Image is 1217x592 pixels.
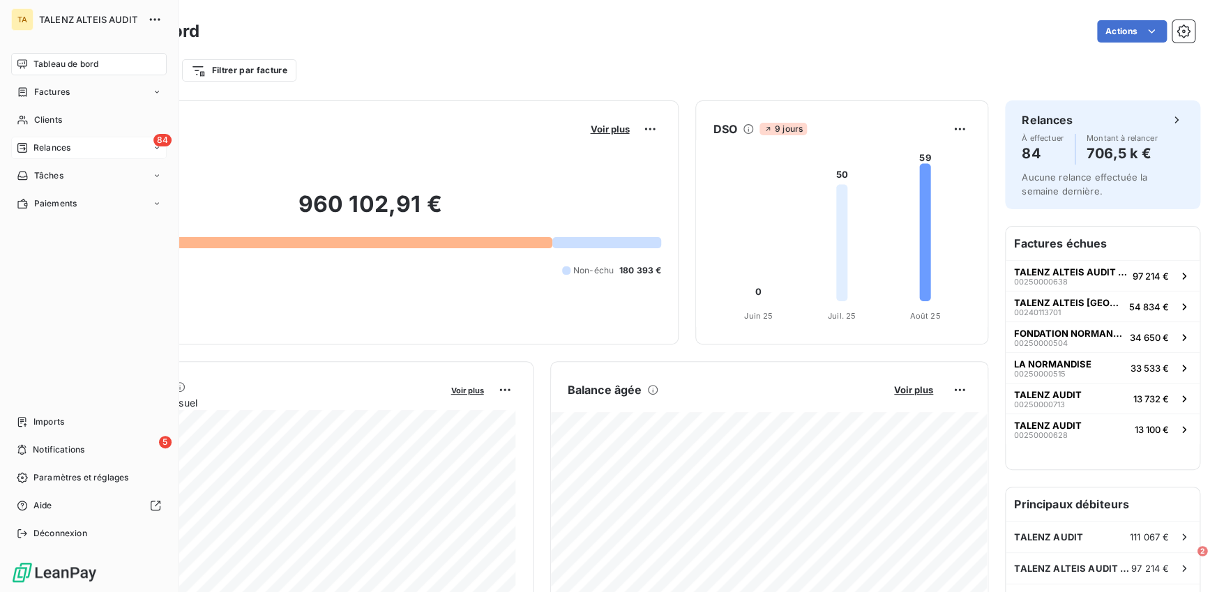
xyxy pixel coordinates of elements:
[1087,134,1158,142] span: Montant à relancer
[11,192,167,215] a: Paiements
[586,123,633,135] button: Voir plus
[1014,339,1068,347] span: 00250000504
[447,384,488,396] button: Voir plus
[1014,400,1065,409] span: 00250000713
[828,311,856,321] tspan: Juil. 25
[11,109,167,131] a: Clients
[79,395,441,410] span: Chiffre d'affaires mensuel
[1006,352,1200,383] button: LA NORMANDISE0025000051533 533 €
[713,121,736,137] h6: DSO
[619,264,661,277] span: 180 393 €
[1097,20,1167,43] button: Actions
[451,386,484,395] span: Voir plus
[573,264,614,277] span: Non-échu
[1006,487,1200,521] h6: Principaux débiteurs
[1131,563,1169,574] span: 97 214 €
[590,123,629,135] span: Voir plus
[1006,291,1200,321] button: TALENZ ALTEIS [GEOGRAPHIC_DATA]0024011370154 834 €
[11,53,167,75] a: Tableau de bord
[1130,332,1169,343] span: 34 650 €
[1006,321,1200,352] button: FONDATION NORMANDIE GÉNÉRATIONS0025000050434 650 €
[1014,328,1124,339] span: FONDATION NORMANDIE GÉNÉRATIONS
[1087,142,1158,165] h4: 706,5 k €
[1014,531,1083,542] span: TALENZ AUDIT
[11,81,167,103] a: Factures
[1022,142,1064,165] h4: 84
[1131,363,1169,374] span: 33 533 €
[11,411,167,433] a: Imports
[1133,393,1169,404] span: 13 732 €
[39,14,139,25] span: TALENZ ALTEIS AUDIT
[11,8,33,31] div: TA
[11,137,167,159] a: 84Relances
[1022,112,1073,128] h6: Relances
[890,384,937,396] button: Voir plus
[34,197,77,210] span: Paiements
[33,416,64,428] span: Imports
[1006,227,1200,260] h6: Factures échues
[1006,260,1200,291] button: TALENZ ALTEIS AUDIT [GEOGRAPHIC_DATA]0025000063897 214 €
[1014,278,1068,286] span: 00250000638
[11,561,98,584] img: Logo LeanPay
[33,471,128,484] span: Paramètres et réglages
[1198,545,1209,556] span: 2
[1170,545,1203,578] iframe: Intercom live chat
[11,494,167,517] a: Aide
[34,86,70,98] span: Factures
[910,311,941,321] tspan: Août 25
[1022,172,1147,197] span: Aucune relance effectuée la semaine dernière.
[894,384,933,395] span: Voir plus
[33,499,52,512] span: Aide
[1014,370,1066,378] span: 00250000515
[33,443,84,456] span: Notifications
[1130,531,1169,542] span: 111 067 €
[33,58,98,70] span: Tableau de bord
[33,142,70,154] span: Relances
[1129,301,1169,312] span: 54 834 €
[1014,420,1082,431] span: TALENZ AUDIT
[1133,271,1169,282] span: 97 214 €
[1022,134,1064,142] span: À effectuer
[182,59,296,82] button: Filtrer par facture
[1014,308,1061,317] span: 00240113701
[1135,424,1169,435] span: 13 100 €
[33,527,87,540] span: Déconnexion
[1006,413,1200,444] button: TALENZ AUDIT0025000062813 100 €
[159,436,172,448] span: 5
[1014,431,1068,439] span: 00250000628
[153,134,172,146] span: 84
[744,311,773,321] tspan: Juin 25
[34,169,63,182] span: Tâches
[1014,389,1082,400] span: TALENZ AUDIT
[79,190,661,232] h2: 960 102,91 €
[1014,358,1091,370] span: LA NORMANDISE
[759,123,807,135] span: 9 jours
[11,165,167,187] a: Tâches
[11,466,167,489] a: Paramètres et réglages
[568,381,642,398] h6: Balance âgée
[1014,297,1124,308] span: TALENZ ALTEIS [GEOGRAPHIC_DATA]
[1006,383,1200,413] button: TALENZ AUDIT0025000071313 732 €
[34,114,62,126] span: Clients
[1014,563,1131,574] span: TALENZ ALTEIS AUDIT [GEOGRAPHIC_DATA]
[1014,266,1127,278] span: TALENZ ALTEIS AUDIT [GEOGRAPHIC_DATA]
